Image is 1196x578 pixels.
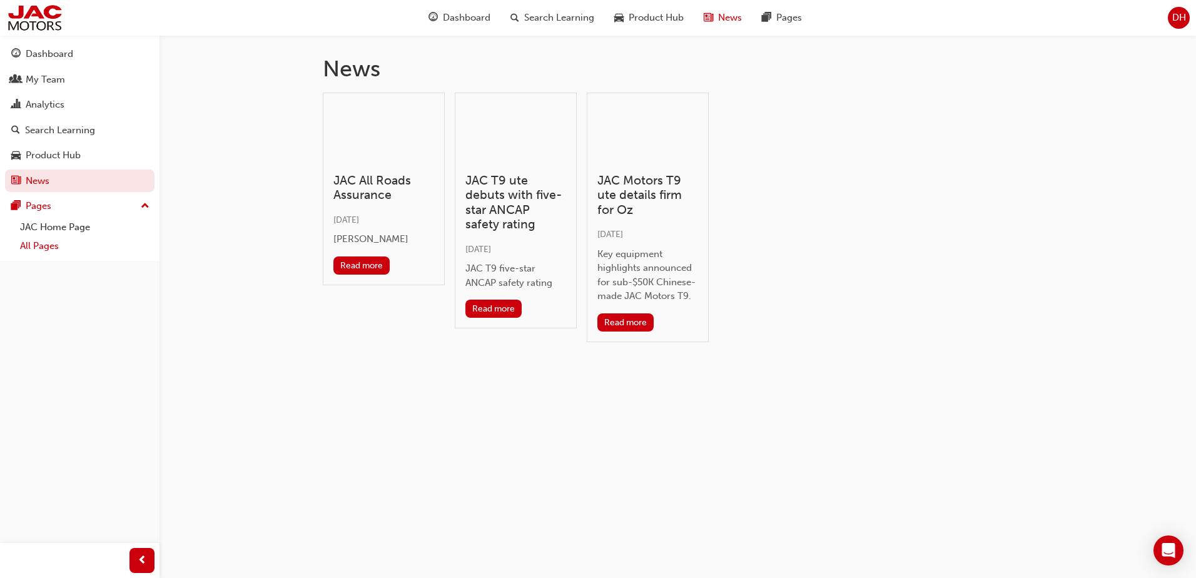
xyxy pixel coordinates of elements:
a: Product Hub [5,144,155,167]
div: My Team [26,73,65,87]
button: Pages [5,195,155,218]
span: news-icon [704,10,713,26]
div: Open Intercom Messenger [1153,535,1183,565]
span: people-icon [11,74,21,86]
span: Dashboard [443,11,490,25]
div: Analytics [26,98,64,112]
span: pages-icon [11,201,21,212]
a: JAC Home Page [15,218,155,237]
div: [PERSON_NAME] [333,232,434,246]
span: DH [1172,11,1186,25]
a: JAC All Roads Assurance[DATE][PERSON_NAME]Read more [323,93,445,285]
span: chart-icon [11,99,21,111]
span: Product Hub [629,11,684,25]
button: DH [1168,7,1190,29]
span: [DATE] [333,215,359,225]
span: [DATE] [465,244,491,255]
a: My Team [5,68,155,91]
span: pages-icon [762,10,771,26]
span: [DATE] [597,229,623,240]
span: guage-icon [428,10,438,26]
img: jac-portal [6,4,63,32]
button: DashboardMy TeamAnalyticsSearch LearningProduct HubNews [5,40,155,195]
span: car-icon [614,10,624,26]
span: up-icon [141,198,149,215]
a: search-iconSearch Learning [500,5,604,31]
a: pages-iconPages [752,5,812,31]
div: Key equipment highlights announced for sub-$50K Chinese-made JAC Motors T9. [597,247,698,303]
a: News [5,170,155,193]
span: guage-icon [11,49,21,60]
div: Product Hub [26,148,81,163]
span: news-icon [11,176,21,187]
a: car-iconProduct Hub [604,5,694,31]
span: search-icon [510,10,519,26]
span: Pages [776,11,802,25]
a: JAC T9 ute debuts with five-star ANCAP safety rating[DATE]JAC T9 five-star ANCAP safety ratingRea... [455,93,577,329]
div: Dashboard [26,47,73,61]
a: Dashboard [5,43,155,66]
button: Read more [333,256,390,275]
span: Search Learning [524,11,594,25]
h3: JAC All Roads Assurance [333,173,434,203]
a: news-iconNews [694,5,752,31]
div: Search Learning [25,123,95,138]
a: Analytics [5,93,155,116]
div: JAC T9 five-star ANCAP safety rating [465,261,566,290]
div: Pages [26,199,51,213]
h3: JAC T9 ute debuts with five-star ANCAP safety rating [465,173,566,232]
a: All Pages [15,236,155,256]
h3: JAC Motors T9 ute details firm for Oz [597,173,698,217]
h1: News [323,55,1033,83]
span: car-icon [11,150,21,161]
button: Read more [597,313,654,332]
a: guage-iconDashboard [418,5,500,31]
span: search-icon [11,125,20,136]
span: prev-icon [138,553,147,569]
span: News [718,11,742,25]
button: Read more [465,300,522,318]
a: JAC Motors T9 ute details firm for Oz[DATE]Key equipment highlights announced for sub-$50K Chines... [587,93,709,342]
a: Search Learning [5,119,155,142]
